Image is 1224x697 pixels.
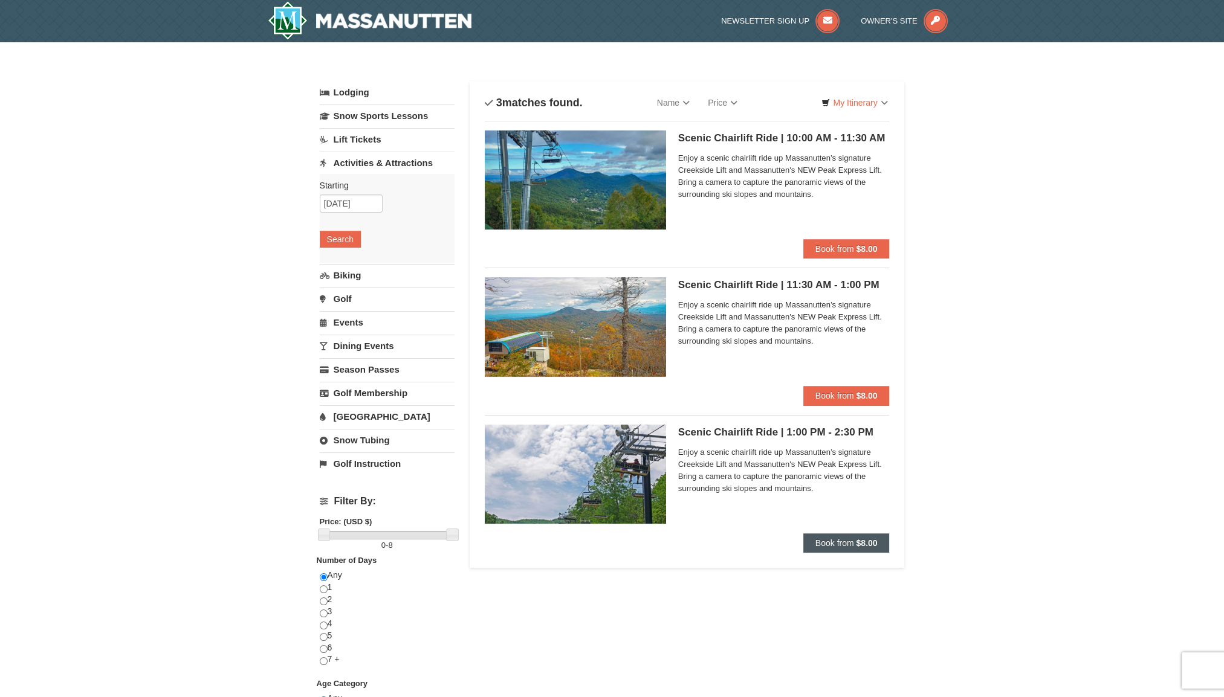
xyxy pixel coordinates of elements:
a: Name [648,91,699,115]
a: Price [699,91,746,115]
a: Owner's Site [861,16,948,25]
strong: Age Category [317,679,368,688]
button: Book from $8.00 [803,533,890,553]
img: 24896431-9-664d1467.jpg [485,425,666,524]
a: My Itinerary [814,94,895,112]
a: Newsletter Sign Up [721,16,840,25]
span: 8 [388,541,392,550]
strong: $8.00 [856,244,877,254]
strong: Number of Days [317,556,377,565]
button: Book from $8.00 [803,239,890,259]
span: 3 [496,97,502,109]
a: Massanutten Resort [268,1,472,40]
a: Activities & Attractions [320,152,455,174]
img: 24896431-13-a88f1aaf.jpg [485,277,666,376]
span: Book from [815,244,854,254]
img: 24896431-1-a2e2611b.jpg [485,130,666,230]
span: Enjoy a scenic chairlift ride up Massanutten’s signature Creekside Lift and Massanutten's NEW Pea... [678,152,890,201]
a: [GEOGRAPHIC_DATA] [320,405,455,428]
strong: $8.00 [856,538,877,548]
a: Snow Tubing [320,429,455,451]
div: Any 1 2 3 4 5 6 7 + [320,570,455,678]
a: Dining Events [320,335,455,357]
a: Events [320,311,455,333]
label: - [320,539,455,551]
label: Starting [320,179,445,191]
button: Book from $8.00 [803,386,890,405]
a: Golf Membership [320,382,455,404]
h4: matches found. [485,97,583,109]
strong: $8.00 [856,391,877,400]
h4: Filter By: [320,496,455,507]
img: Massanutten Resort Logo [268,1,472,40]
a: Lodging [320,82,455,103]
a: Lift Tickets [320,128,455,150]
span: Enjoy a scenic chairlift ride up Massanutten’s signature Creekside Lift and Massanutten's NEW Pea... [678,299,890,347]
span: Enjoy a scenic chairlift ride up Massanutten’s signature Creekside Lift and Massanutten's NEW Pea... [678,446,890,495]
a: Golf Instruction [320,452,455,475]
a: Biking [320,264,455,286]
h5: Scenic Chairlift Ride | 11:30 AM - 1:00 PM [678,279,890,291]
span: Book from [815,538,854,548]
a: Snow Sports Lessons [320,104,455,127]
strong: Price: (USD $) [320,517,372,526]
button: Search [320,231,361,248]
a: Season Passes [320,358,455,381]
h5: Scenic Chairlift Ride | 1:00 PM - 2:30 PM [678,426,890,438]
h5: Scenic Chairlift Ride | 10:00 AM - 11:30 AM [678,132,890,144]
span: Book from [815,391,854,400]
span: Newsletter Sign Up [721,16,809,25]
span: 0 [381,541,386,550]
span: Owner's Site [861,16,918,25]
a: Golf [320,287,455,310]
